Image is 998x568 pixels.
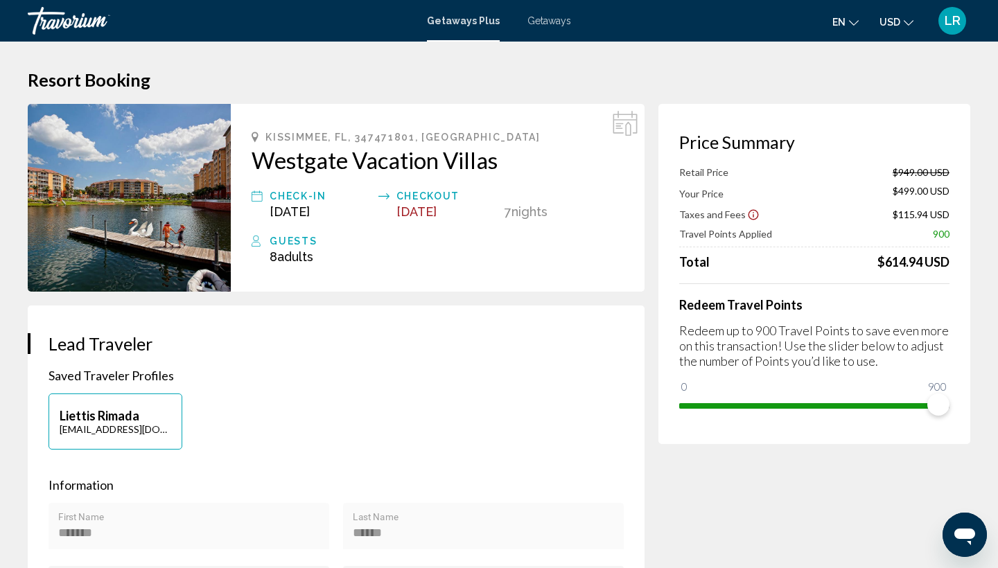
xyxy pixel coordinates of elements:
button: Show Taxes and Fees breakdown [679,207,760,221]
div: Check-In [270,188,371,204]
span: 7 [505,204,511,219]
span: 0 [679,378,690,395]
span: LR [945,14,961,28]
iframe: Botón para iniciar la ventana de mensajería [943,513,987,557]
span: [DATE] [396,204,437,219]
h3: Price Summary [679,132,949,152]
a: Getaways Plus [427,15,500,26]
p: [EMAIL_ADDRESS][DOMAIN_NAME] [60,423,171,435]
span: $499.00 USD [893,185,949,200]
button: Change currency [879,12,913,32]
span: Your Price [679,188,724,199]
span: [DATE] [270,204,310,219]
p: Saved Traveler Profiles [49,368,624,383]
span: Taxes and Fees [679,208,746,220]
h3: Lead Traveler [49,333,624,354]
span: USD [879,17,900,28]
a: Getaways [527,15,571,26]
span: $115.94 USD [893,208,949,220]
button: User Menu [934,6,970,35]
a: Westgate Vacation Villas [252,146,624,174]
span: Retail Price [679,166,728,178]
a: Travorium [28,7,413,35]
span: Travel Points Applied [679,228,772,240]
div: $614.94 USD [877,254,949,269]
button: Liettis Rimada[EMAIL_ADDRESS][DOMAIN_NAME] [49,393,182,450]
p: Information [49,477,624,492]
button: Show Taxes and Fees disclaimer [747,208,760,220]
button: Change language [832,12,859,32]
h4: Redeem Travel Points [679,297,949,312]
span: Nights [511,204,548,219]
span: Adults [277,249,313,264]
span: en [832,17,846,28]
div: Guests [270,233,624,249]
p: Redeem up to 900 Travel Points to save even more on this transaction! Use the slider below to adj... [679,323,949,369]
h1: Resort Booking [28,69,970,90]
span: 900 [933,228,949,240]
span: 8 [270,249,313,264]
span: Kissimmee, FL, 347471801, [GEOGRAPHIC_DATA] [265,132,540,143]
div: Checkout [396,188,498,204]
span: $949.00 USD [893,166,949,178]
span: Total [679,254,710,269]
p: Liettis Rimada [60,408,171,423]
span: 900 [926,378,949,395]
